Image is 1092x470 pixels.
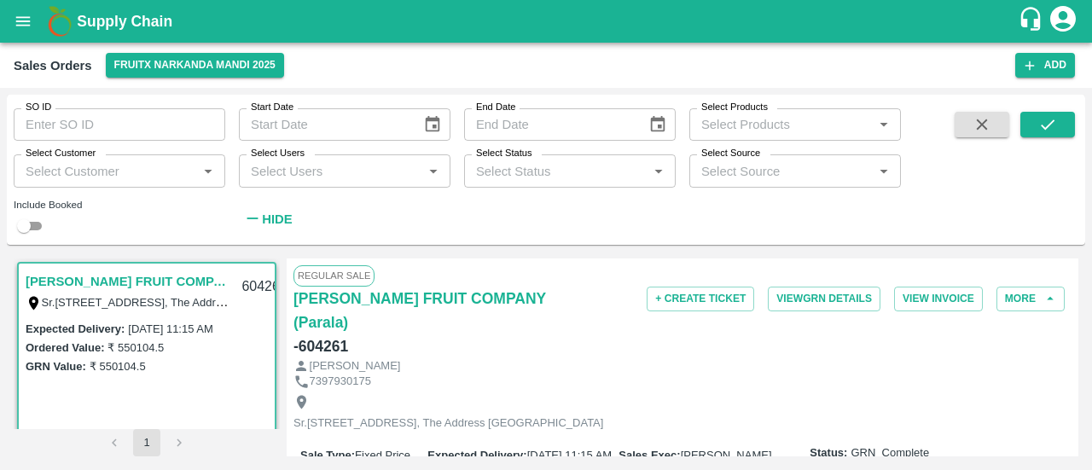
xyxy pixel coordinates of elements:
[647,287,754,311] button: + Create Ticket
[26,101,51,114] label: SO ID
[128,322,212,335] label: [DATE] 11:15 AM
[3,2,43,41] button: open drawer
[310,374,371,390] p: 7397930175
[416,108,449,141] button: Choose date
[26,360,86,373] label: GRN Value:
[239,108,409,141] input: Start Date
[355,449,410,461] span: Fixed Price
[26,322,125,335] label: Expected Delivery :
[133,429,160,456] button: page 1
[42,295,351,309] label: Sr.[STREET_ADDRESS], The Address [GEOGRAPHIC_DATA]
[527,449,612,461] span: [DATE] 11:15 AM
[464,108,635,141] input: End Date
[648,160,670,183] button: Open
[694,113,868,136] input: Select Products
[873,160,895,183] button: Open
[768,287,880,311] button: ViewGRN Details
[619,449,680,461] label: Sales Exec :
[469,160,642,182] input: Select Status
[90,360,146,373] label: ₹ 550104.5
[14,108,225,141] input: Enter SO ID
[427,449,526,461] label: Expected Delivery :
[231,267,297,307] div: 604261
[476,147,532,160] label: Select Status
[293,334,348,358] h6: - 604261
[26,270,231,293] a: [PERSON_NAME] FRUIT COMPANY (Parala)
[694,160,868,182] input: Select Source
[251,101,293,114] label: Start Date
[19,160,192,182] input: Select Customer
[894,287,983,311] button: View Invoice
[77,9,1018,33] a: Supply Chain
[996,287,1065,311] button: More
[106,53,284,78] button: Select DC
[262,212,292,226] strong: Hide
[14,55,92,77] div: Sales Orders
[1018,6,1048,37] div: customer-support
[107,341,164,354] label: ₹ 550104.5
[1015,53,1075,78] button: Add
[873,113,895,136] button: Open
[244,160,417,182] input: Select Users
[851,445,929,461] span: GRN_Complete
[98,429,195,456] nav: pagination navigation
[26,341,104,354] label: Ordered Value:
[239,205,297,234] button: Hide
[642,108,674,141] button: Choose date
[251,147,305,160] label: Select Users
[293,287,553,334] a: [PERSON_NAME] FRUIT COMPANY (Parala)
[476,101,515,114] label: End Date
[681,449,772,461] span: [PERSON_NAME]
[14,197,225,212] div: Include Booked
[26,147,96,160] label: Select Customer
[197,160,219,183] button: Open
[1048,3,1078,39] div: account of current user
[77,13,172,30] b: Supply Chain
[422,160,444,183] button: Open
[300,449,355,461] label: Sale Type :
[293,415,603,432] p: Sr.[STREET_ADDRESS], The Address [GEOGRAPHIC_DATA]
[810,445,847,461] label: Status:
[43,4,77,38] img: logo
[293,265,375,286] span: Regular Sale
[701,147,760,160] label: Select Source
[701,101,768,114] label: Select Products
[310,358,401,374] p: [PERSON_NAME]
